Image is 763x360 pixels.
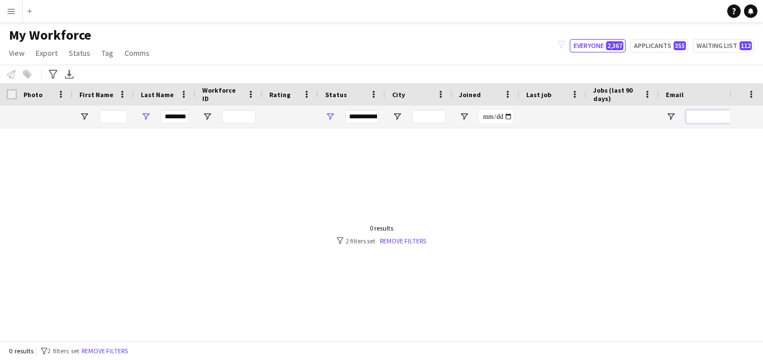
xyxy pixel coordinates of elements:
a: Export [31,46,62,60]
button: Open Filter Menu [202,112,212,122]
span: Last Name [141,90,174,99]
span: 112 [740,41,752,50]
span: 355 [674,41,686,50]
span: 2 filters set [47,347,79,355]
button: Open Filter Menu [79,112,89,122]
span: Status [69,48,90,58]
span: Tag [102,48,113,58]
span: Last job [526,90,551,99]
span: View [9,48,25,58]
input: First Name Filter Input [99,110,127,123]
span: Workforce ID [202,86,242,103]
button: Applicants355 [630,39,688,52]
button: Remove filters [79,345,130,357]
span: Rating [269,90,290,99]
div: 0 results [337,224,426,232]
a: View [4,46,29,60]
input: Column with Header Selection [7,89,17,99]
span: Photo [23,90,42,99]
span: My Workforce [9,27,91,44]
button: Everyone2,367 [570,39,626,52]
input: Joined Filter Input [479,110,513,123]
button: Waiting list112 [693,39,754,52]
span: 2,367 [606,41,623,50]
a: Remove filters [380,237,426,245]
a: Comms [120,46,154,60]
a: Status [64,46,95,60]
button: Open Filter Menu [141,112,151,122]
input: Last Name Filter Input [161,110,189,123]
span: Joined [459,90,481,99]
button: Open Filter Menu [392,112,402,122]
input: City Filter Input [412,110,446,123]
a: Tag [97,46,118,60]
button: Open Filter Menu [666,112,676,122]
span: Jobs (last 90 days) [593,86,639,103]
button: Open Filter Menu [459,112,469,122]
span: Comms [125,48,150,58]
span: Email [666,90,684,99]
span: First Name [79,90,113,99]
span: City [392,90,405,99]
app-action-btn: Export XLSX [63,68,76,81]
span: Export [36,48,58,58]
app-action-btn: Advanced filters [46,68,60,81]
button: Open Filter Menu [325,112,335,122]
input: Workforce ID Filter Input [222,110,256,123]
div: 2 filters set [337,237,426,245]
span: Status [325,90,347,99]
